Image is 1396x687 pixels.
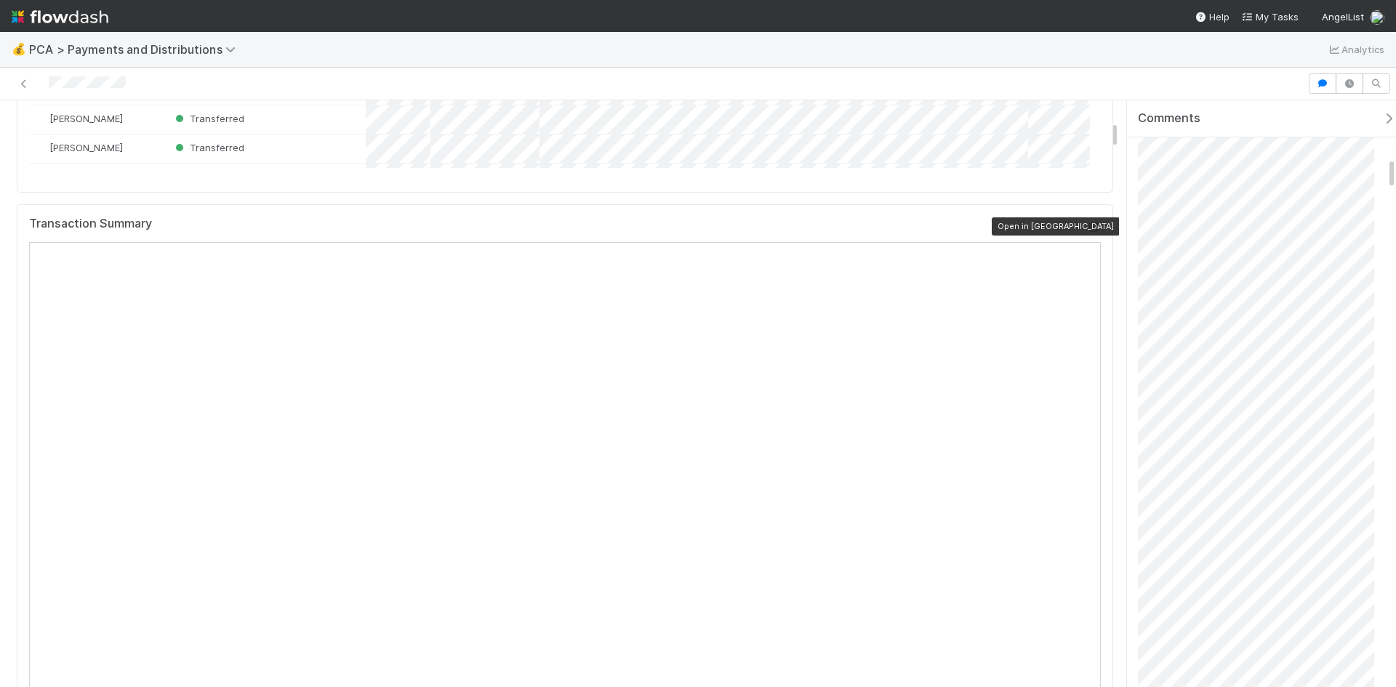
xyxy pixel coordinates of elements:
img: avatar_705b8750-32ac-4031-bf5f-ad93a4909bc8.png [36,113,47,124]
div: Help [1195,9,1229,24]
span: Transferred [172,113,244,124]
img: avatar_e41e7ae5-e7d9-4d8d-9f56-31b0d7a2f4fd.png [1370,10,1384,25]
h5: Transaction Summary [29,217,152,231]
span: Comments [1138,111,1200,126]
div: Transferred [172,111,244,126]
span: Transferred [172,142,244,153]
div: Transferred [172,140,244,155]
span: My Tasks [1241,11,1299,23]
img: avatar_705b8750-32ac-4031-bf5f-ad93a4909bc8.png [36,142,47,153]
span: [PERSON_NAME] [49,113,123,124]
div: [PERSON_NAME] [35,140,123,155]
a: Analytics [1327,41,1384,58]
a: My Tasks [1241,9,1299,24]
span: AngelList [1322,11,1364,23]
span: 💰 [12,43,26,55]
span: PCA > Payments and Distributions [29,42,243,57]
span: [PERSON_NAME] [49,142,123,153]
div: [PERSON_NAME] [35,111,123,126]
img: logo-inverted-e16ddd16eac7371096b0.svg [12,4,108,29]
